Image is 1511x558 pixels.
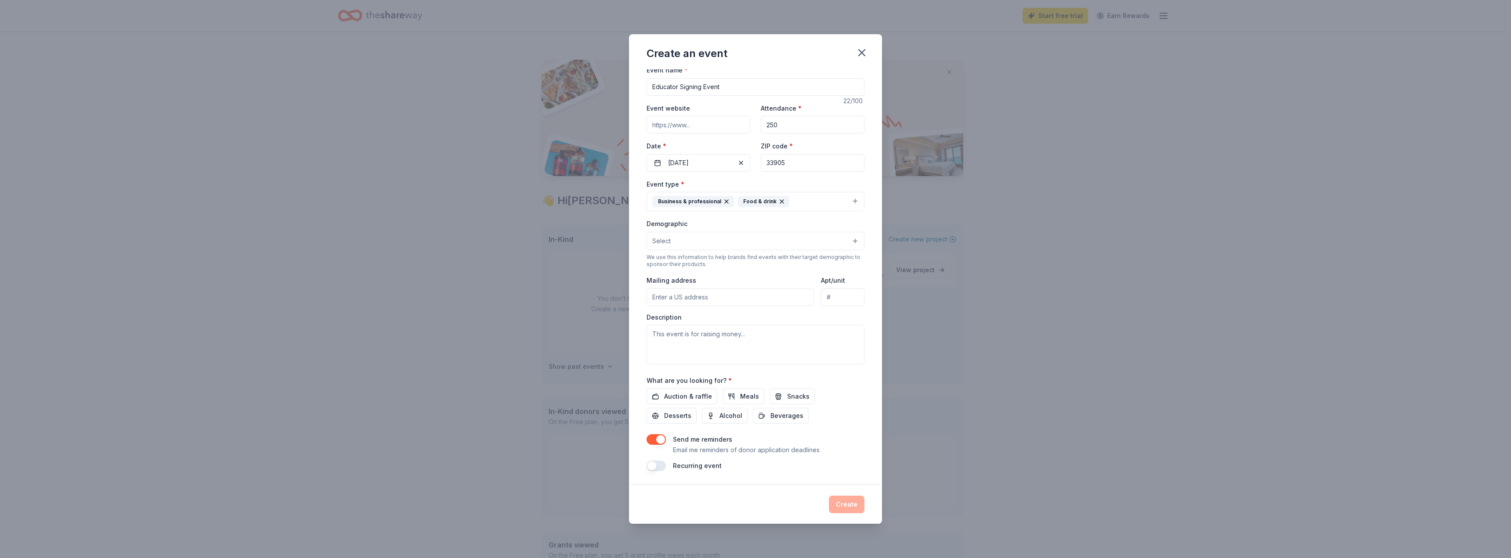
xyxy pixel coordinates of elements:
label: Mailing address [647,276,696,285]
input: https://www... [647,116,750,133]
div: Create an event [647,47,727,61]
button: [DATE] [647,154,750,172]
button: Beverages [753,408,809,424]
p: Email me reminders of donor application deadlines [673,445,820,455]
label: Event name [647,66,688,75]
label: Date [647,142,750,151]
label: Demographic [647,220,687,228]
label: Apt/unit [821,276,845,285]
input: Spring Fundraiser [647,78,864,96]
label: Send me reminders [673,436,732,443]
div: Food & drink [737,196,789,207]
button: Desserts [647,408,697,424]
button: Business & professionalFood & drink [647,192,864,211]
label: Event type [647,180,684,189]
label: Description [647,313,682,322]
label: Attendance [761,104,802,113]
button: Auction & raffle [647,389,717,404]
div: Business & professional [652,196,734,207]
span: Desserts [664,410,691,421]
span: Alcohol [719,410,742,421]
span: Auction & raffle [664,391,712,402]
input: # [821,288,864,306]
input: Enter a US address [647,288,814,306]
label: ZIP code [761,142,793,151]
button: Alcohol [702,408,748,424]
span: Select [652,236,671,246]
span: Snacks [787,391,810,402]
div: 22 /100 [843,96,864,106]
button: Meals [723,389,764,404]
input: 12345 (U.S. only) [761,154,864,172]
label: Event website [647,104,690,113]
input: 20 [761,116,864,133]
div: We use this information to help brands find events with their target demographic to sponsor their... [647,254,864,268]
span: Beverages [770,410,803,421]
label: What are you looking for? [647,376,732,385]
button: Snacks [770,389,815,404]
label: Recurring event [673,462,722,469]
span: Meals [740,391,759,402]
button: Select [647,232,864,250]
